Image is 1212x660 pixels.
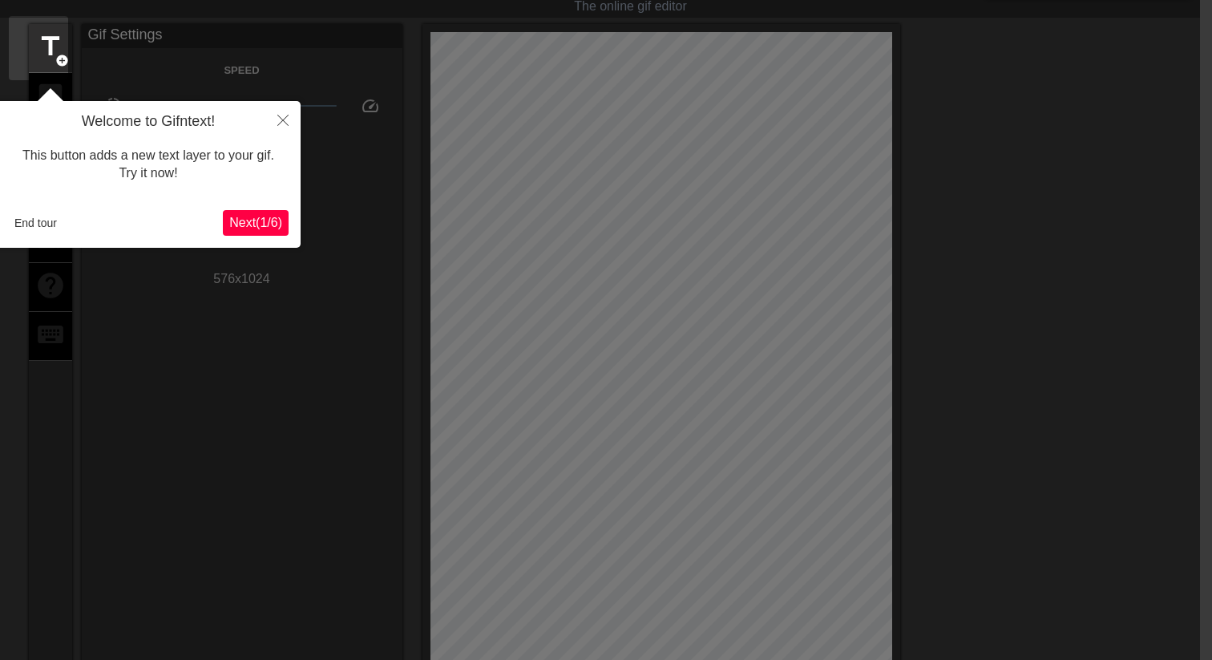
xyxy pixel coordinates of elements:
[8,113,289,131] h4: Welcome to Gifntext!
[8,131,289,199] div: This button adds a new text layer to your gif. Try it now!
[8,211,63,235] button: End tour
[229,216,282,229] span: Next ( 1 / 6 )
[223,210,289,236] button: Next
[265,101,301,138] button: Close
